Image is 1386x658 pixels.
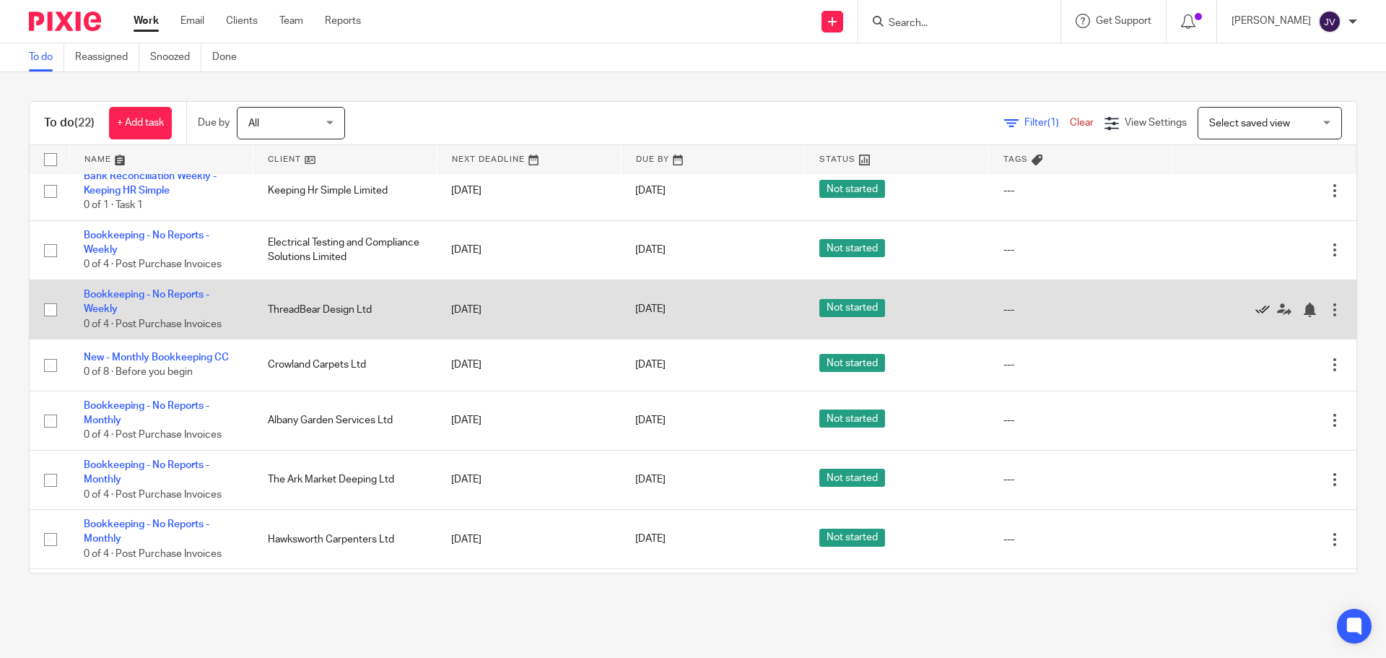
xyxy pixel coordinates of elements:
[819,239,885,257] span: Not started
[325,14,361,28] a: Reports
[212,43,248,72] a: Done
[887,17,1017,30] input: Search
[134,14,159,28] a: Work
[437,510,621,569] td: [DATE]
[253,220,437,280] td: Electrical Testing and Compliance Solutions Limited
[1232,14,1311,28] p: [PERSON_NAME]
[74,117,95,129] span: (22)
[437,161,621,220] td: [DATE]
[1096,16,1151,26] span: Get Support
[84,201,143,211] span: 0 of 1 · Task 1
[1209,118,1290,129] span: Select saved view
[84,368,193,378] span: 0 of 8 · Before you begin
[635,360,666,370] span: [DATE]
[253,161,437,220] td: Keeping Hr Simple Limited
[253,569,437,628] td: Belts and Braces Roofing Ltd
[44,116,95,131] h1: To do
[84,430,222,441] span: 0 of 4 · Post Purchase Invoices
[437,339,621,391] td: [DATE]
[253,450,437,509] td: The Ark Market Deeping Ltd
[84,319,222,329] span: 0 of 4 · Post Purchase Invoices
[253,510,437,569] td: Hawksworth Carpenters Ltd
[437,450,621,509] td: [DATE]
[1003,243,1159,257] div: ---
[279,14,303,28] a: Team
[635,475,666,485] span: [DATE]
[635,415,666,425] span: [DATE]
[84,352,229,363] a: New - Monthly Bookkeeping CC
[1318,10,1341,33] img: svg%3E
[1070,118,1094,128] a: Clear
[84,460,209,485] a: Bookkeeping - No Reports - Monthly
[84,171,217,196] a: Bank Reconciliation Weekly - Keeping HR Simple
[635,534,666,545] span: [DATE]
[1003,532,1159,547] div: ---
[1003,472,1159,487] div: ---
[84,290,209,314] a: Bookkeeping - No Reports - Weekly
[819,410,885,428] span: Not started
[819,469,885,487] span: Not started
[635,245,666,255] span: [DATE]
[1047,118,1059,128] span: (1)
[84,549,222,559] span: 0 of 4 · Post Purchase Invoices
[248,118,259,129] span: All
[29,43,64,72] a: To do
[819,299,885,317] span: Not started
[84,401,209,425] a: Bookkeeping - No Reports - Monthly
[150,43,201,72] a: Snoozed
[180,14,204,28] a: Email
[253,280,437,339] td: ThreadBear Design Ltd
[75,43,139,72] a: Reassigned
[635,305,666,315] span: [DATE]
[437,569,621,628] td: [DATE]
[84,519,209,544] a: Bookkeeping - No Reports - Monthly
[84,260,222,270] span: 0 of 4 · Post Purchase Invoices
[109,107,172,139] a: + Add task
[29,12,101,31] img: Pixie
[226,14,258,28] a: Clients
[253,339,437,391] td: Crowland Carpets Ltd
[1003,183,1159,198] div: ---
[84,490,222,500] span: 0 of 4 · Post Purchase Invoices
[1003,303,1159,317] div: ---
[1125,118,1187,128] span: View Settings
[1003,413,1159,428] div: ---
[198,116,230,130] p: Due by
[437,391,621,450] td: [DATE]
[1003,358,1159,372] div: ---
[635,186,666,196] span: [DATE]
[1255,302,1277,316] a: Mark as done
[437,220,621,280] td: [DATE]
[1024,118,1070,128] span: Filter
[819,529,885,547] span: Not started
[819,354,885,372] span: Not started
[84,230,209,255] a: Bookkeeping - No Reports - Weekly
[819,180,885,198] span: Not started
[253,391,437,450] td: Albany Garden Services Ltd
[1003,155,1028,163] span: Tags
[437,280,621,339] td: [DATE]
